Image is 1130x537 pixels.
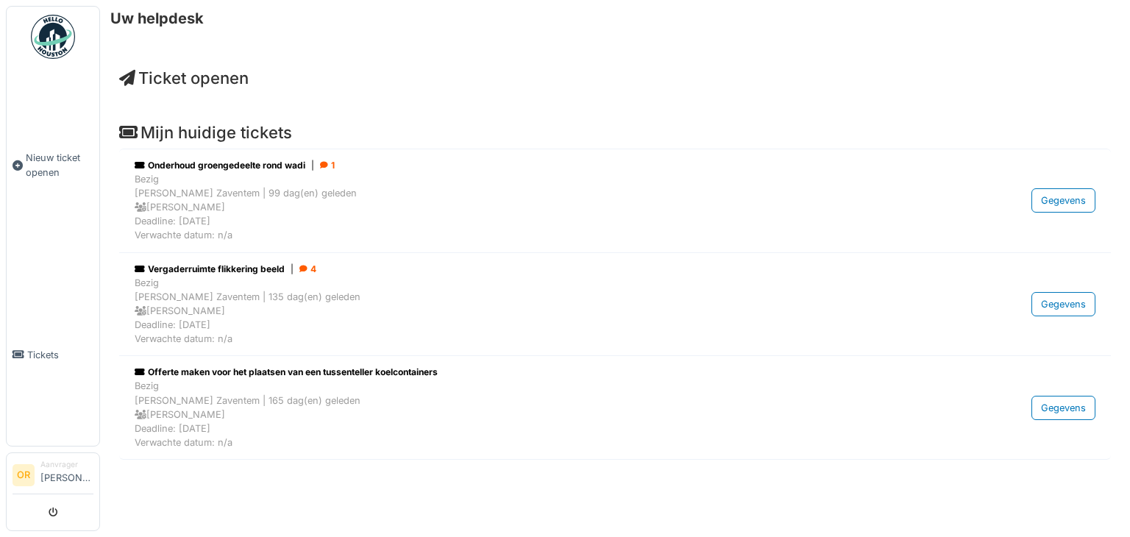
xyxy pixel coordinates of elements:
[135,276,927,346] div: Bezig [PERSON_NAME] Zaventem | 135 dag(en) geleden [PERSON_NAME] Deadline: [DATE] Verwachte datum...
[135,159,927,172] div: Onderhoud groengedeelte rond wadi
[299,263,316,276] div: 4
[1031,188,1095,213] div: Gegevens
[40,459,93,491] li: [PERSON_NAME]
[119,68,249,88] a: Ticket openen
[7,67,99,263] a: Nieuw ticket openen
[13,464,35,486] li: OR
[1031,396,1095,420] div: Gegevens
[131,155,1099,246] a: Onderhoud groengedeelte rond wadi| 1 Bezig[PERSON_NAME] Zaventem | 99 dag(en) geleden [PERSON_NAM...
[131,259,1099,350] a: Vergaderruimte flikkering beeld| 4 Bezig[PERSON_NAME] Zaventem | 135 dag(en) geleden [PERSON_NAME...
[131,362,1099,453] a: Offerte maken voor het plaatsen van een tussenteller koelcontainers Bezig[PERSON_NAME] Zaventem |...
[40,459,93,470] div: Aanvrager
[320,159,335,172] div: 1
[26,151,93,179] span: Nieuw ticket openen
[135,366,927,379] div: Offerte maken voor het plaatsen van een tussenteller koelcontainers
[311,159,314,172] span: |
[119,123,1111,142] h4: Mijn huidige tickets
[31,15,75,59] img: Badge_color-CXgf-gQk.svg
[1031,292,1095,316] div: Gegevens
[27,348,93,362] span: Tickets
[135,172,927,243] div: Bezig [PERSON_NAME] Zaventem | 99 dag(en) geleden [PERSON_NAME] Deadline: [DATE] Verwachte datum:...
[110,10,204,27] h6: Uw helpdesk
[7,263,99,446] a: Tickets
[13,459,93,494] a: OR Aanvrager[PERSON_NAME]
[135,379,927,449] div: Bezig [PERSON_NAME] Zaventem | 165 dag(en) geleden [PERSON_NAME] Deadline: [DATE] Verwachte datum...
[135,263,927,276] div: Vergaderruimte flikkering beeld
[291,263,294,276] span: |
